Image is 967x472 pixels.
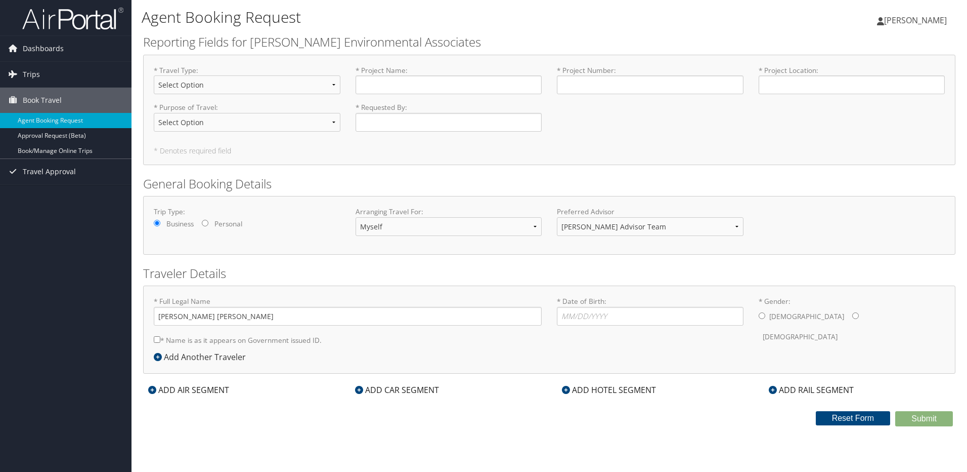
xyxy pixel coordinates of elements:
label: [DEMOGRAPHIC_DATA] [763,327,838,346]
input: * Gender:[DEMOGRAPHIC_DATA][DEMOGRAPHIC_DATA] [759,312,765,319]
label: * Name is as it appears on Government issued ID. [154,331,322,349]
span: Travel Approval [23,159,76,184]
label: * Purpose of Travel : [154,102,340,139]
label: * Project Number : [557,65,743,94]
div: ADD RAIL SEGMENT [764,384,859,396]
label: * Travel Type : [154,65,340,102]
h2: Traveler Details [143,265,955,282]
select: * Purpose of Travel: [154,113,340,132]
span: Trips [23,62,40,87]
button: Submit [895,411,953,426]
a: [PERSON_NAME] [877,5,957,35]
input: * Project Location: [759,75,945,94]
label: Business [166,219,194,229]
label: * Gender: [759,296,945,346]
span: Book Travel [23,88,62,113]
h5: * Denotes required field [154,147,945,154]
label: * Full Legal Name [154,296,542,325]
div: Add Another Traveler [154,351,251,363]
input: * Full Legal Name [154,307,542,326]
label: * Project Location : [759,65,945,94]
h1: Agent Booking Request [142,7,685,28]
label: [DEMOGRAPHIC_DATA] [769,307,844,326]
div: ADD AIR SEGMENT [143,384,234,396]
input: * Requested By: [356,113,542,132]
span: Dashboards [23,36,64,61]
input: * Project Number: [557,75,743,94]
label: Trip Type: [154,207,340,217]
div: ADD HOTEL SEGMENT [557,384,661,396]
label: Preferred Advisor [557,207,743,217]
input: * Date of Birth: [557,307,743,326]
label: Personal [214,219,242,229]
input: * Gender:[DEMOGRAPHIC_DATA][DEMOGRAPHIC_DATA] [852,312,859,319]
div: ADD CAR SEGMENT [350,384,444,396]
label: * Requested By : [356,102,542,131]
img: airportal-logo.png [22,7,123,30]
label: * Project Name : [356,65,542,94]
h2: Reporting Fields for [PERSON_NAME] Environmental Associates [143,33,955,51]
input: * Name is as it appears on Government issued ID. [154,336,160,343]
label: Arranging Travel For: [356,207,542,217]
h2: General Booking Details [143,175,955,192]
select: * Travel Type: [154,75,340,94]
span: [PERSON_NAME] [884,15,947,26]
label: * Date of Birth: [557,296,743,325]
button: Reset Form [816,411,891,425]
input: * Project Name: [356,75,542,94]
